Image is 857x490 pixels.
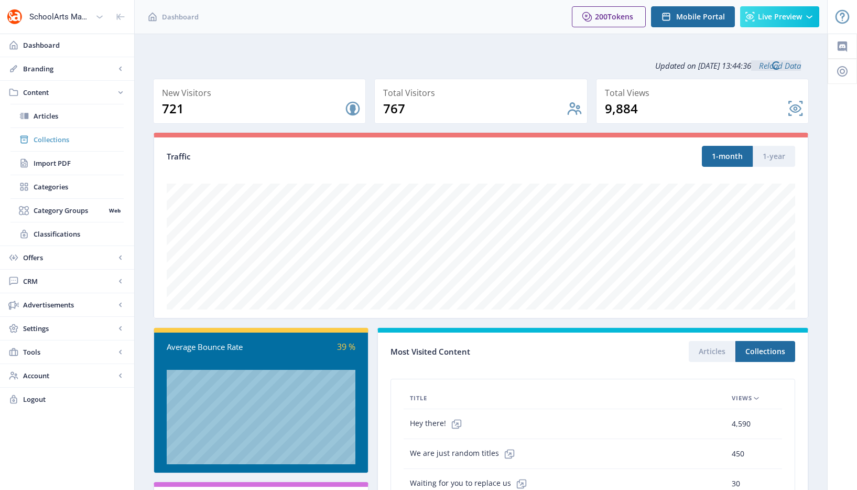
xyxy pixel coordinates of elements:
[383,100,566,117] div: 767
[162,12,199,22] span: Dashboard
[23,252,115,263] span: Offers
[676,13,725,21] span: Mobile Portal
[162,86,361,100] div: New Visitors
[732,448,744,460] span: 450
[753,146,795,167] button: 1-year
[23,276,115,286] span: CRM
[23,87,115,98] span: Content
[23,347,115,357] span: Tools
[410,443,520,464] span: We are just random titles
[651,6,735,27] button: Mobile Portal
[10,175,124,198] a: Categories
[162,100,344,117] div: 721
[167,341,261,353] div: Average Bounce Rate
[23,63,115,74] span: Branding
[410,392,427,404] span: Title
[105,205,124,216] nb-badge: Web
[23,323,115,334] span: Settings
[337,341,355,353] span: 39 %
[23,40,126,50] span: Dashboard
[29,5,91,28] div: SchoolArts Magazine
[751,60,801,71] a: Reload Data
[735,341,795,362] button: Collections
[390,344,593,360] div: Most Visited Content
[34,111,124,121] span: Articles
[605,86,804,100] div: Total Views
[608,12,633,22] span: Tokens
[383,86,582,100] div: Total Visitors
[732,392,752,404] span: Views
[34,182,124,192] span: Categories
[10,128,124,151] a: Collections
[23,394,126,404] span: Logout
[10,199,124,222] a: Category GroupsWeb
[34,229,124,239] span: Classifications
[732,418,751,430] span: 4,590
[605,100,787,117] div: 9,884
[702,146,753,167] button: 1-month
[153,52,809,79] div: Updated on [DATE] 13:44:36
[23,300,115,310] span: Advertisements
[167,151,481,163] div: Traffic
[34,205,105,216] span: Category Groups
[10,152,124,175] a: Import PDF
[689,341,735,362] button: Articles
[23,370,115,381] span: Account
[10,222,124,246] a: Classifications
[758,13,802,21] span: Live Preview
[410,413,467,434] span: Hey there!
[732,477,740,490] span: 30
[34,158,124,168] span: Import PDF
[740,6,819,27] button: Live Preview
[10,104,124,127] a: Articles
[34,134,124,145] span: Collections
[572,6,646,27] button: 200Tokens
[6,8,23,25] img: properties.app_icon.png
